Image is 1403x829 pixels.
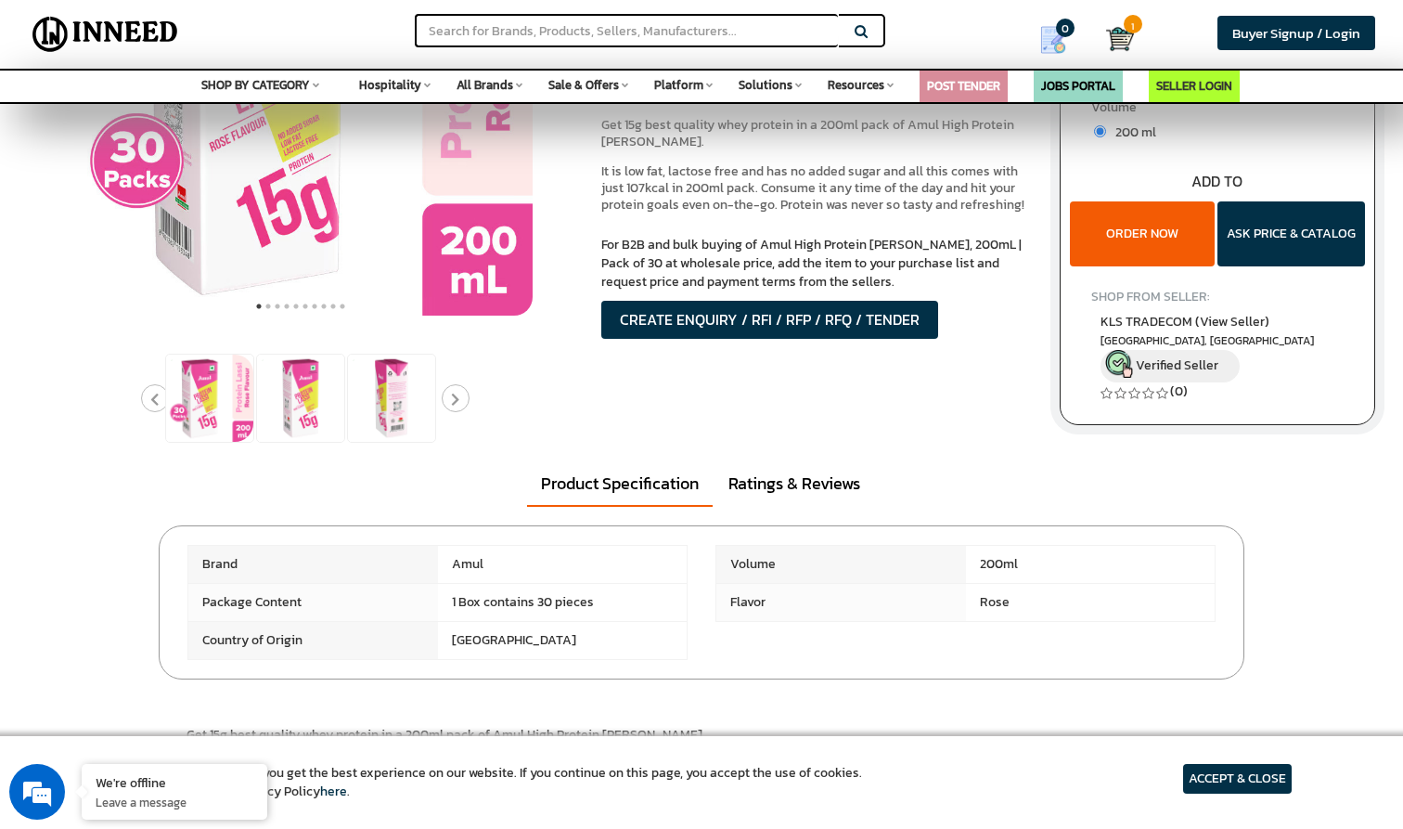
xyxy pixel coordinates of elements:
a: KLS TRADECOM (View Seller) [GEOGRAPHIC_DATA], [GEOGRAPHIC_DATA] Verified Seller [1101,312,1333,382]
a: Cart 1 [1106,19,1120,59]
article: ACCEPT & CLOSE [1183,764,1292,794]
span: Hospitality [359,76,421,94]
span: Amul [438,546,688,583]
span: 1 [1124,15,1142,33]
p: Get 15g best quality whey protein in a 200ml pack of Amul High Protein [PERSON_NAME]. [187,726,1216,745]
h4: SHOP FROM SELLER: [1091,290,1343,304]
img: salesiqlogo_leal7QplfZFryJ6FIlVepeu7OftD7mt8q6exU6-34PB8prfIgodN67KcxXM9Y7JQ_.png [128,487,141,499]
button: CREATE ENQUIRY / RFI / RFP / RFQ / TENDER [601,301,938,339]
a: Ratings & Reviews [714,462,874,505]
p: It is low fat, lactose free and has no added sugar and all this comes with just 107kcal in 200ml ... [601,163,1032,214]
img: inneed-verified-seller-icon.png [1105,350,1133,378]
span: Country of Origin [188,622,438,659]
div: Minimize live chat window [304,9,349,54]
span: SHOP BY CATEGORY [201,76,310,94]
button: ORDER NOW [1070,201,1215,266]
span: 200ml [966,546,1216,583]
button: 10 [338,297,347,316]
a: JOBS PORTAL [1041,77,1115,95]
span: Resources [828,76,884,94]
a: SELLER LOGIN [1156,77,1232,95]
div: ADD TO [1061,171,1375,192]
button: 5 [291,297,301,316]
a: Product Specification [527,462,713,507]
span: Buyer Signup / Login [1232,22,1360,44]
a: (0) [1170,382,1188,401]
span: Rose [966,584,1216,621]
span: Platform [654,76,703,94]
span: [GEOGRAPHIC_DATA] [438,622,688,659]
button: 9 [328,297,338,316]
button: 2 [264,297,273,316]
p: For B2B and bulk buying of Amul High Protein [PERSON_NAME], 200mL | Pack of 30 at wholesale price... [601,236,1032,291]
button: ASK PRICE & CATALOG [1217,201,1365,266]
img: Amul High Protein Rose Lassi, 200mL [348,355,435,442]
span: Flavor [716,584,966,621]
article: We use cookies to ensure you get the best experience on our website. If you continue on this page... [111,764,862,801]
a: my Quotes 0 [1014,19,1105,61]
span: Solutions [739,76,792,94]
p: Get 15g best quality whey protein in a 200ml pack of Amul High Protein [PERSON_NAME]. [601,117,1032,150]
a: here [320,782,347,801]
button: 8 [319,297,328,316]
label: Volume [1091,98,1343,122]
button: 4 [282,297,291,316]
span: Verified Seller [1136,356,1218,375]
button: 3 [273,297,282,316]
button: 7 [310,297,319,316]
span: East Delhi [1101,333,1333,349]
span: Package Content [188,584,438,621]
a: POST TENDER [927,77,1000,95]
p: Leave a message [96,794,253,810]
input: Search for Brands, Products, Sellers, Manufacturers... [415,14,838,47]
img: Amul High Protein Rose Lassi, 200mL [257,355,344,442]
em: Driven by SalesIQ [146,486,236,499]
img: Amul High Protein Rose Lassi, 200mL [166,355,253,442]
span: KLS TRADECOM [1101,312,1269,331]
span: Volume [716,546,966,583]
textarea: Type your message and click 'Submit' [9,507,354,572]
img: logo_Zg8I0qSkbAqR2WFHt3p6CTuqpyXMFPubPcD2OT02zFN43Cy9FUNNG3NEPhM_Q1qe_.png [32,111,78,122]
img: Show My Quotes [1039,26,1067,54]
div: We're offline [96,773,253,791]
button: Previous [141,384,169,412]
span: All Brands [457,76,513,94]
em: Submit [272,572,337,597]
span: Sale & Offers [548,76,619,94]
button: 6 [301,297,310,316]
button: 1 [254,297,264,316]
div: Leave a message [97,104,312,128]
span: 200 ml [1106,123,1156,142]
span: Brand [188,546,438,583]
img: Cart [1106,25,1134,53]
span: We are offline. Please leave us a message. [39,234,324,421]
span: 0 [1056,19,1075,37]
button: Next [442,384,470,412]
span: 1 Box contains 30 pieces [438,584,688,621]
a: Buyer Signup / Login [1217,16,1375,50]
img: Inneed.Market [25,11,186,58]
